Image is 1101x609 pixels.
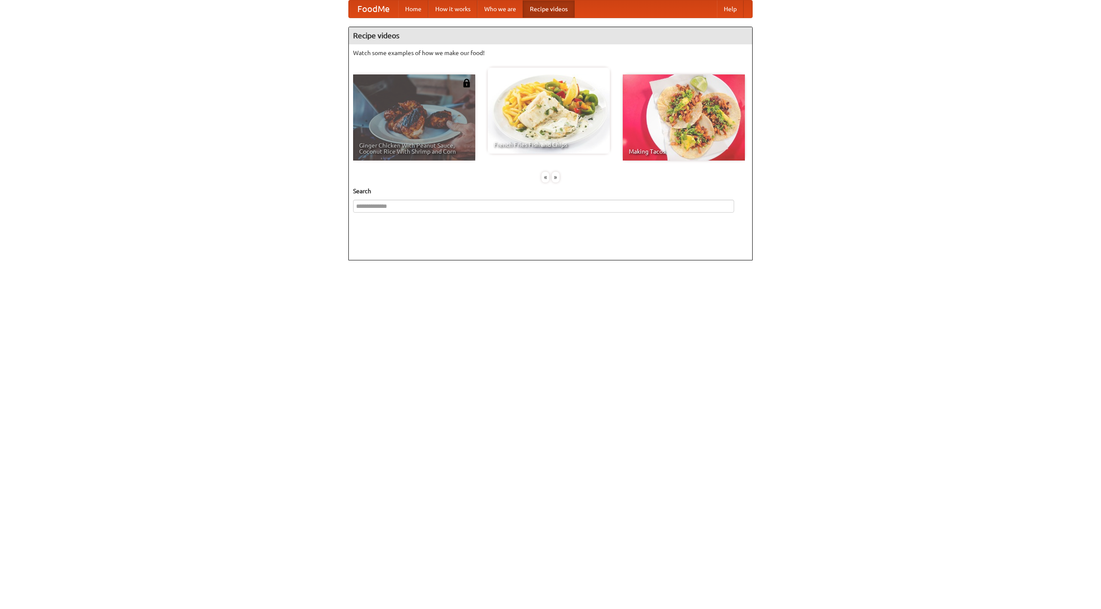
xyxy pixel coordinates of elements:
div: » [552,172,560,182]
a: French Fries Fish and Chips [488,68,610,154]
a: Recipe videos [523,0,575,18]
div: « [541,172,549,182]
a: FoodMe [349,0,398,18]
a: Who we are [477,0,523,18]
a: How it works [428,0,477,18]
a: Home [398,0,428,18]
h4: Recipe videos [349,27,752,44]
a: Making Tacos [623,74,745,161]
p: Watch some examples of how we make our food! [353,49,748,57]
h5: Search [353,187,748,195]
a: Help [717,0,744,18]
img: 483408.png [462,79,471,87]
span: Making Tacos [629,148,739,155]
span: French Fries Fish and Chips [494,142,604,148]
